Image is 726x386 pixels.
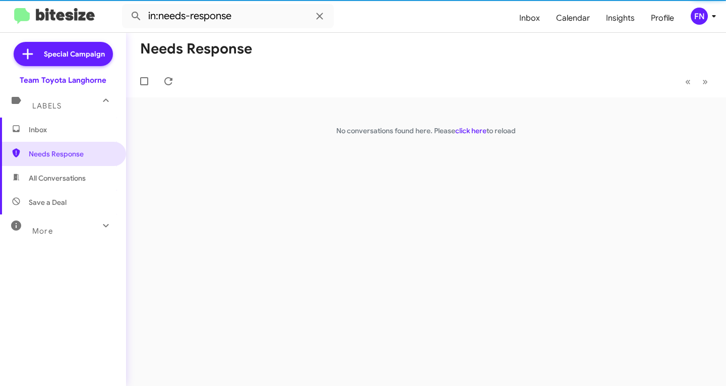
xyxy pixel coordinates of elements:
[32,227,53,236] span: More
[126,126,726,136] p: No conversations found here. Please to reload
[14,42,113,66] a: Special Campaign
[20,75,106,85] div: Team Toyota Langhorne
[696,71,714,92] button: Next
[44,49,105,59] span: Special Campaign
[548,4,598,33] a: Calendar
[679,71,697,92] button: Previous
[511,4,548,33] a: Inbox
[29,173,86,183] span: All Conversations
[122,4,334,28] input: Search
[455,126,487,135] a: click here
[32,101,62,111] span: Labels
[29,149,114,159] span: Needs Response
[680,71,714,92] nav: Page navigation example
[691,8,708,25] div: FN
[29,197,67,207] span: Save a Deal
[682,8,715,25] button: FN
[702,75,708,88] span: »
[643,4,682,33] a: Profile
[29,125,114,135] span: Inbox
[140,41,252,57] h1: Needs Response
[685,75,691,88] span: «
[598,4,643,33] a: Insights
